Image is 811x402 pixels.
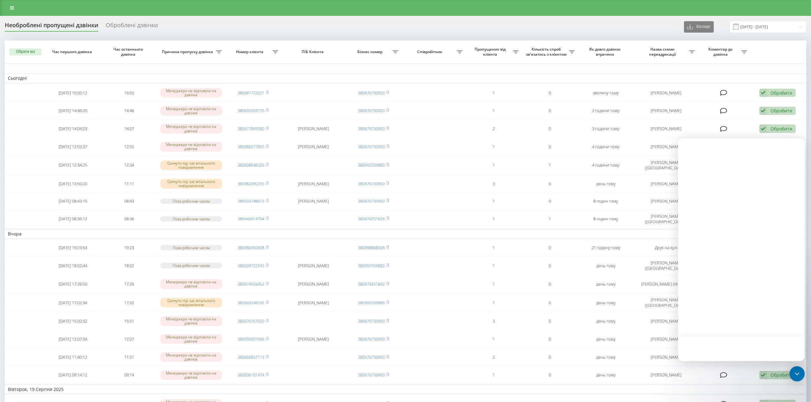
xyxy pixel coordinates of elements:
[358,90,385,96] a: 380676730900
[701,47,741,57] span: Коментар до дзвінка
[238,300,264,305] a: 380663248192
[160,263,222,268] div: Поза робочим часом
[466,156,522,174] td: 1
[106,22,158,32] div: Оброблені дзвінки
[5,73,806,83] td: Сьогодні
[358,318,385,324] a: 380676730900
[5,385,806,394] td: Вівторок, 19 Серпня 2025
[238,90,264,96] a: 380681722021
[238,162,264,168] a: 380508548325
[684,21,714,33] button: Експорт
[101,257,157,274] td: 18:02
[358,336,385,342] a: 380676730900
[238,198,264,204] a: 380503748613
[522,210,578,228] td: 1
[238,108,264,113] a: 380635933175
[101,210,157,228] td: 08:36
[522,257,578,274] td: 0
[160,160,222,170] div: Скинуто під час вітального повідомлення
[634,193,698,209] td: [PERSON_NAME]
[101,331,157,348] td: 12:07
[160,142,222,151] div: Менеджери не відповіли на дзвінок
[466,85,522,101] td: 1
[522,349,578,366] td: 0
[358,263,385,268] a: 380992559883
[578,331,634,348] td: день тому
[522,193,578,209] td: 0
[466,193,522,209] td: 1
[101,120,157,137] td: 14:07
[45,102,101,119] td: [DATE] 14:46:20
[522,120,578,137] td: 0
[637,47,689,57] span: Назва схеми переадресації
[522,331,578,348] td: 0
[358,216,385,222] a: 380974251826
[101,349,157,366] td: 11:51
[160,334,222,344] div: Менеджери не відповіли на дзвінок
[281,294,345,311] td: [PERSON_NAME]
[160,124,222,133] div: Менеджери не відповіли на дзвінок
[238,318,264,324] a: 380676757020
[358,372,385,378] a: 380676730900
[578,257,634,274] td: день тому
[358,245,385,250] a: 380988868306
[160,316,222,326] div: Менеджери не відповіли на дзвінок
[578,276,634,292] td: день тому
[101,102,157,119] td: 14:46
[45,156,101,174] td: [DATE] 12:34:25
[578,156,634,174] td: 4 години тому
[238,354,264,360] a: 380666837113
[160,298,222,307] div: Скинуто під час вітального повідомлення
[578,313,634,330] td: день тому
[160,279,222,289] div: Менеджери не відповіли на дзвінок
[634,257,698,274] td: [PERSON_NAME] ([GEOGRAPHIC_DATA])
[45,240,101,255] td: [DATE] 19:23:54
[160,106,222,116] div: Менеджери не відповіли на дзвінок
[287,49,339,54] span: ПІБ Клієнта
[238,372,264,378] a: 380936101474
[525,47,569,57] span: Кількість спроб зв'язатись з клієнтом
[358,108,385,113] a: 380676730900
[578,349,634,366] td: день тому
[770,90,792,96] div: Обробити
[101,193,157,209] td: 08:43
[160,216,222,222] div: Поза робочим часом
[466,294,522,311] td: 1
[522,138,578,155] td: 0
[358,162,385,168] a: 380992559883
[466,138,522,155] td: 1
[578,120,634,137] td: 3 години тому
[578,175,634,192] td: день тому
[634,294,698,311] td: [PERSON_NAME] ([GEOGRAPHIC_DATA])
[228,49,272,54] span: Номер клієнта
[281,193,345,209] td: [PERSON_NAME]
[578,240,634,255] td: 21 годину тому
[634,367,698,383] td: [PERSON_NAME]
[466,331,522,348] td: 1
[5,229,806,239] td: Вчора
[466,349,522,366] td: 2
[522,175,578,192] td: 0
[106,47,151,57] span: Час останнього дзвінка
[10,48,41,55] button: Обрати всі
[466,102,522,119] td: 1
[160,352,222,362] div: Менеджери не відповіли на дзвінок
[45,331,101,348] td: [DATE] 12:07:34
[101,85,157,101] td: 16:50
[281,175,345,192] td: [PERSON_NAME]
[45,85,101,101] td: [DATE] 16:50:12
[634,240,698,255] td: Друк на кулі
[358,126,385,131] a: 380676730900
[634,102,698,119] td: [PERSON_NAME]
[160,49,216,54] span: Причина пропуску дзвінка
[160,88,222,97] div: Менеджери не відповіли на дзвінок
[466,313,522,330] td: 3
[522,156,578,174] td: 1
[238,181,264,186] a: 380982090255
[101,276,157,292] td: 17:26
[358,144,385,149] a: 380676730900
[634,331,698,348] td: [PERSON_NAME]
[238,263,264,268] a: 380509722243
[281,120,345,137] td: [PERSON_NAME]
[466,210,522,228] td: 1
